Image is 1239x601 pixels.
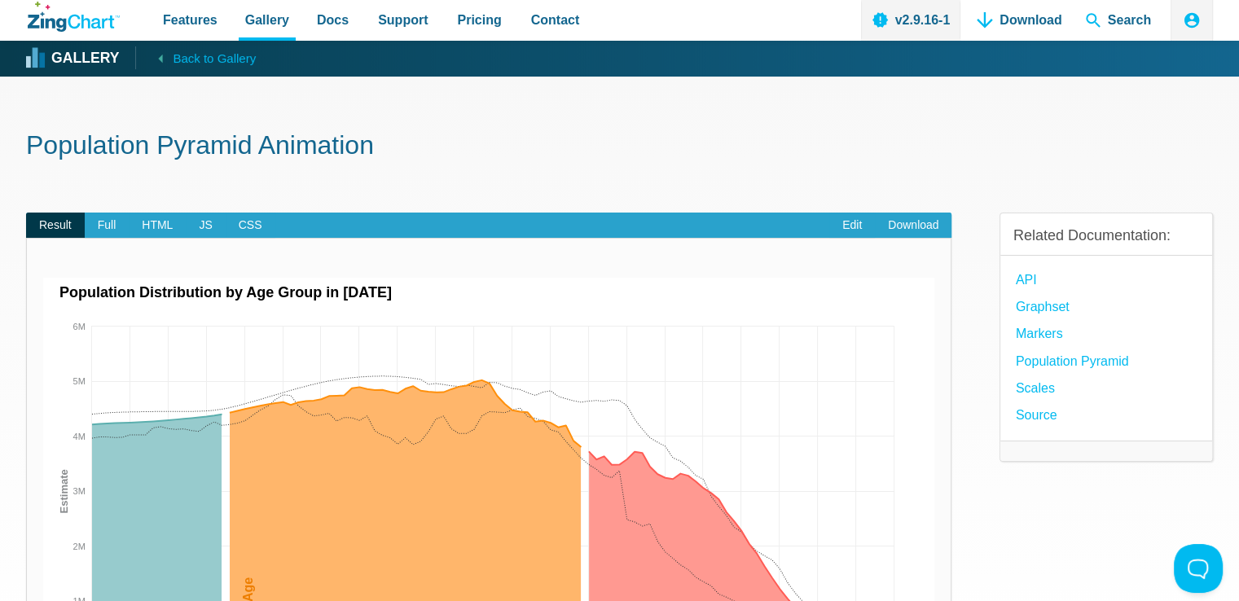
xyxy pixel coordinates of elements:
strong: Gallery [51,51,119,66]
span: Full [85,213,130,239]
a: ZingChart Logo. Click to return to the homepage [28,2,120,32]
a: Back to Gallery [135,46,256,69]
span: Support [378,9,428,31]
a: Download [875,213,951,239]
h3: Related Documentation: [1013,226,1199,245]
a: Edit [829,213,875,239]
iframe: Toggle Customer Support [1174,544,1223,593]
a: API [1016,269,1037,291]
a: source [1016,404,1057,426]
a: Graphset [1016,296,1070,318]
span: Result [26,213,85,239]
span: Pricing [457,9,501,31]
span: JS [186,213,225,239]
span: HTML [129,213,186,239]
span: Gallery [245,9,289,31]
h1: Population Pyramid Animation [26,129,1213,165]
a: Gallery [28,46,119,71]
span: Features [163,9,217,31]
span: CSS [226,213,275,239]
a: Scales [1016,377,1055,399]
a: Population Pyramid [1016,350,1129,372]
span: Contact [531,9,580,31]
span: Back to Gallery [173,48,256,69]
a: Markers [1016,322,1063,344]
span: Docs [317,9,349,31]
